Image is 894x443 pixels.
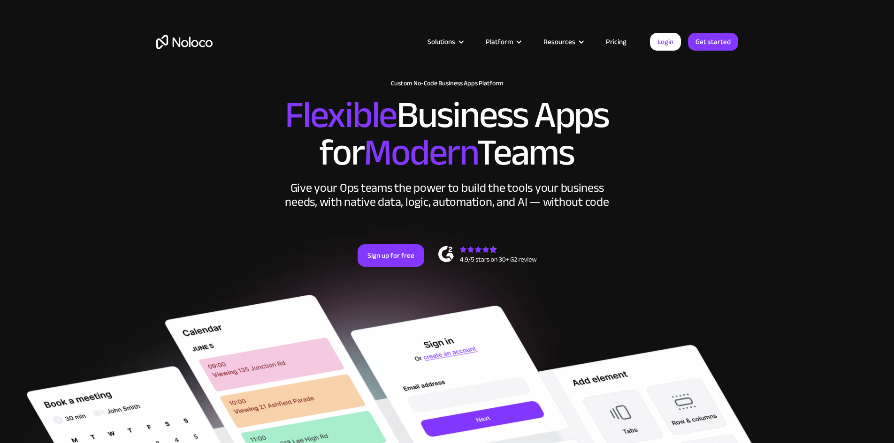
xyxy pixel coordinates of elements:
a: Get started [688,33,738,51]
div: Give your Ops teams the power to build the tools your business needs, with native data, logic, au... [283,181,611,209]
div: Platform [474,36,532,48]
a: home [156,35,213,49]
a: Login [650,33,681,51]
h2: Business Apps for Teams [156,97,738,172]
a: Pricing [594,36,638,48]
div: Solutions [428,36,455,48]
div: Resources [543,36,575,48]
a: Sign up for free [358,244,424,267]
div: Solutions [416,36,474,48]
div: Platform [486,36,513,48]
div: Resources [532,36,594,48]
span: Modern [364,118,477,188]
span: Flexible [285,80,397,150]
